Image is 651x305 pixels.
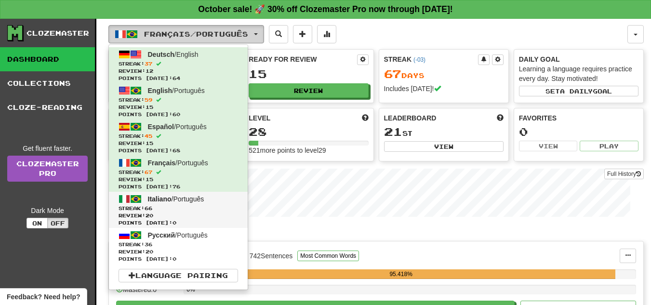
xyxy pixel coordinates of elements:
[519,54,638,64] div: Daily Goal
[148,159,208,167] span: / Português
[119,248,238,255] span: Review: 20
[250,251,293,261] div: 742 Sentences
[580,141,638,151] button: Play
[249,83,368,98] button: Review
[604,169,644,179] button: Full History
[119,147,238,154] span: Points [DATE]: 68
[145,133,152,139] span: 45
[297,251,359,261] button: Most Common Words
[497,113,504,123] span: This week in points, UTC
[148,231,175,239] span: Русский
[119,133,238,140] span: Streak:
[119,96,238,104] span: Streak:
[384,84,504,93] div: Includes [DATE]!
[119,269,238,282] a: Language Pairing
[249,126,368,138] div: 28
[119,111,238,118] span: Points [DATE]: 60
[119,75,238,82] span: Points [DATE]: 64
[119,183,238,190] span: Points [DATE]: 76
[7,292,80,302] span: Open feedback widget
[186,269,615,279] div: 95.418%
[249,68,368,80] div: 15
[148,87,205,94] span: / Português
[119,67,238,75] span: Review: 12
[148,231,208,239] span: / Português
[148,195,204,203] span: / Português
[293,25,312,43] button: Add sentence to collection
[148,51,199,58] span: / English
[119,255,238,263] span: Points [DATE]: 0
[116,285,179,301] div: Mastered: 0
[384,141,504,152] button: View
[119,219,238,226] span: Points [DATE]: 0
[198,4,452,14] strong: October sale! 🚀 30% off Clozemaster Pro now through [DATE]!
[108,226,644,236] p: In Progress
[109,119,248,156] a: Español/PortuguêsStreak:45 Review:15Points [DATE]:68
[7,144,88,153] div: Get fluent faster.
[519,113,638,123] div: Favorites
[119,205,238,212] span: Streak:
[519,141,578,151] button: View
[384,125,402,138] span: 21
[148,123,174,131] span: Español
[519,126,638,138] div: 0
[119,169,238,176] span: Streak:
[519,64,638,83] div: Learning a language requires practice every day. Stay motivated!
[109,192,248,228] a: Italiano/PortuguêsStreak:66 Review:20Points [DATE]:0
[7,206,88,215] div: Dark Mode
[269,25,288,43] button: Search sentences
[148,195,172,203] span: Italiano
[384,54,478,64] div: Streak
[560,88,593,94] span: a daily
[384,67,401,80] span: 67
[519,86,638,96] button: Seta dailygoal
[384,126,504,138] div: st
[249,146,368,155] div: 521 more points to level 29
[384,113,437,123] span: Leaderboard
[148,51,174,58] span: Deutsch
[249,54,357,64] div: Ready for Review
[109,228,248,264] a: Русский/PortuguêsStreak:36 Review:20Points [DATE]:0
[119,212,238,219] span: Review: 20
[109,47,248,83] a: Deutsch/EnglishStreak:37 Review:12Points [DATE]:64
[145,97,152,103] span: 59
[249,113,270,123] span: Level
[109,156,248,192] a: Français/PortuguêsStreak:67 Review:15Points [DATE]:76
[144,30,248,38] span: Français / Português
[145,169,152,175] span: 67
[7,156,88,182] a: ClozemasterPro
[384,68,504,80] div: Day s
[145,241,152,247] span: 36
[27,218,48,228] button: On
[148,123,207,131] span: / Português
[362,113,369,123] span: Score more points to level up
[119,104,238,111] span: Review: 15
[145,205,152,211] span: 66
[119,60,238,67] span: Streak:
[119,241,238,248] span: Streak:
[109,83,248,119] a: English/PortuguêsStreak:59 Review:15Points [DATE]:60
[27,28,89,38] div: Clozemaster
[148,159,176,167] span: Français
[148,87,173,94] span: English
[119,140,238,147] span: Review: 15
[47,218,68,228] button: Off
[413,56,425,63] a: (-03)
[317,25,336,43] button: More stats
[145,61,152,66] span: 37
[119,176,238,183] span: Review: 15
[108,25,264,43] button: Français/Português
